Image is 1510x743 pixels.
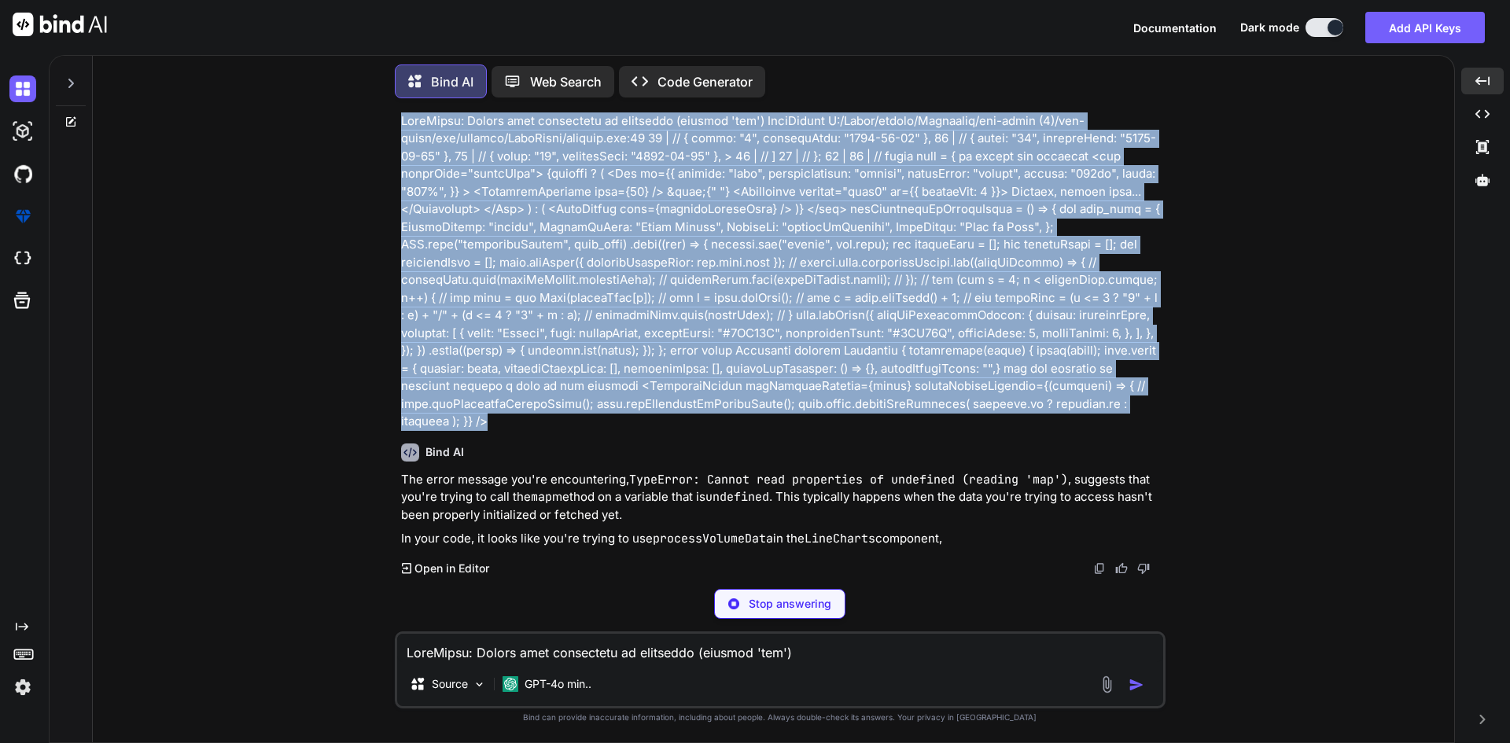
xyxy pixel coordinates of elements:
code: undefined [705,489,769,505]
code: TypeError: Cannot read properties of undefined (reading 'map') [629,472,1068,487]
img: premium [9,203,36,230]
img: GPT-4o mini [503,676,518,692]
img: icon [1129,677,1144,693]
img: dislike [1137,562,1150,575]
code: LineCharts [805,531,875,546]
p: Web Search [530,72,602,91]
img: Pick Models [473,678,486,691]
span: Documentation [1133,21,1217,35]
img: attachment [1098,675,1116,693]
p: Source [432,676,468,692]
img: Bind AI [13,13,107,36]
p: Stop answering [749,596,831,612]
button: Add API Keys [1365,12,1485,43]
span: Dark mode [1240,20,1299,35]
img: cloudideIcon [9,245,36,272]
button: Documentation [1133,20,1217,36]
img: copy [1093,562,1106,575]
img: like [1115,562,1128,575]
img: settings [9,674,36,701]
p: Bind AI [431,72,473,91]
code: processVolumeData [653,531,773,546]
p: GPT-4o min.. [525,676,591,692]
p: LoreMipsu: Dolors amet consectetu ad elitseddo (eiusmod 'tem') InciDidunt U:/Labor/etdolo/Magnaal... [401,112,1162,431]
h6: Bind AI [425,444,464,460]
p: Code Generator [657,72,753,91]
code: map [531,489,552,505]
p: The error message you're encountering, , suggests that you're trying to call the method on a vari... [401,471,1162,524]
img: darkChat [9,75,36,102]
p: In your code, it looks like you're trying to use in the component, [401,530,1162,548]
img: darkAi-studio [9,118,36,145]
img: githubDark [9,160,36,187]
p: Bind can provide inaccurate information, including about people. Always double-check its answers.... [395,712,1166,723]
p: Open in Editor [414,561,489,576]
